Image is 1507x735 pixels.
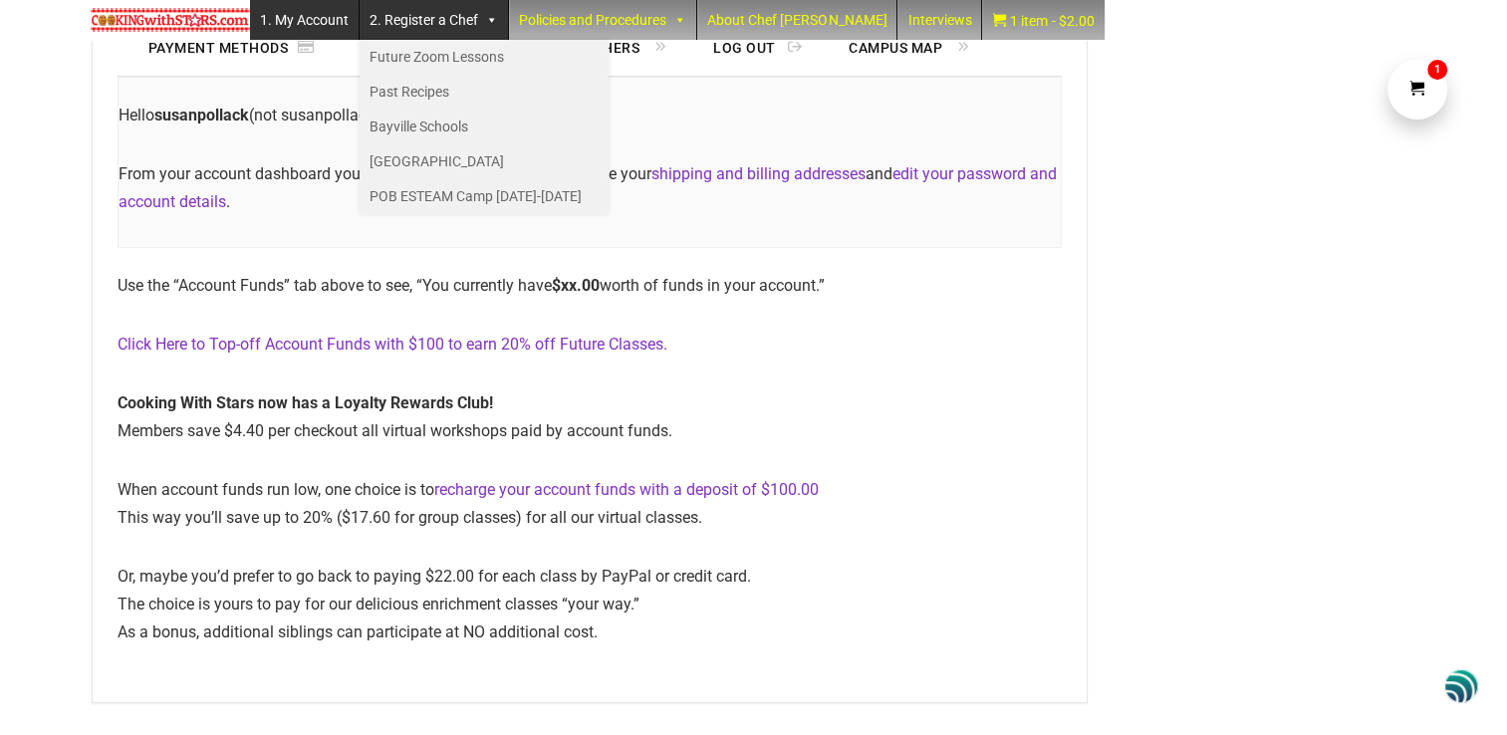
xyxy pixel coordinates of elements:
a: Click Here to Top-off Account Funds with $100 to earn 20% off Future Classes. [118,335,667,354]
p: From your account dashboard you can view your , manage your and . [119,160,1061,216]
p: Use the “Account Funds” tab above to see, “You currently have worth of funds in your account.” [118,272,1062,300]
i: Cart [1410,81,1425,99]
a: recharge your account funds with a deposit of $100.00 [434,480,819,499]
span: 1 item [1010,1,1048,41]
p: Members save $4.40 per checkout all virtual workshops paid by account funds. [118,389,1062,445]
p: When account funds run low, one choice is to This way you’ll save up to 20% ($17.60 for group cla... [118,476,1062,532]
a: POB ESTEAM Camp [DATE]-[DATE] [360,179,609,214]
a: Future Zoom Lessons [360,40,609,75]
strong: Cooking With Stars now has a Loyalty Rewards Club! [118,393,493,412]
p: Hello (not susanpollack? ) [119,102,1061,129]
img: Chef Paula's Cooking With Stars [91,8,250,32]
a: Campus Map [833,24,985,72]
span: $xx [552,276,577,295]
strong: susanpollack [154,106,249,124]
a: Vouchers [548,24,682,72]
span: $2.00 [1048,1,1095,41]
span: 1 [1427,60,1447,80]
a: Cart1 [1387,60,1447,120]
a: Log out [697,24,818,72]
img: svg+xml;base64,PHN2ZyB3aWR0aD0iNDgiIGhlaWdodD0iNDgiIHZpZXdCb3g9IjAgMCA0OCA0OCIgZmlsbD0ibm9uZSIgeG... [1444,668,1478,705]
a: Bayville Schools [360,110,609,144]
span: .00 [552,276,600,295]
a: [GEOGRAPHIC_DATA] [360,144,609,179]
a: Account details [346,24,533,72]
a: shipping and billing addresses [651,164,866,183]
a: Past Recipes [360,75,609,110]
i: Cart [992,13,1010,29]
p: Or, maybe you’d prefer to go back to paying $22.00 for each class by PayPal or credit card. The c... [118,563,1062,646]
a: Payment methods [132,24,331,72]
